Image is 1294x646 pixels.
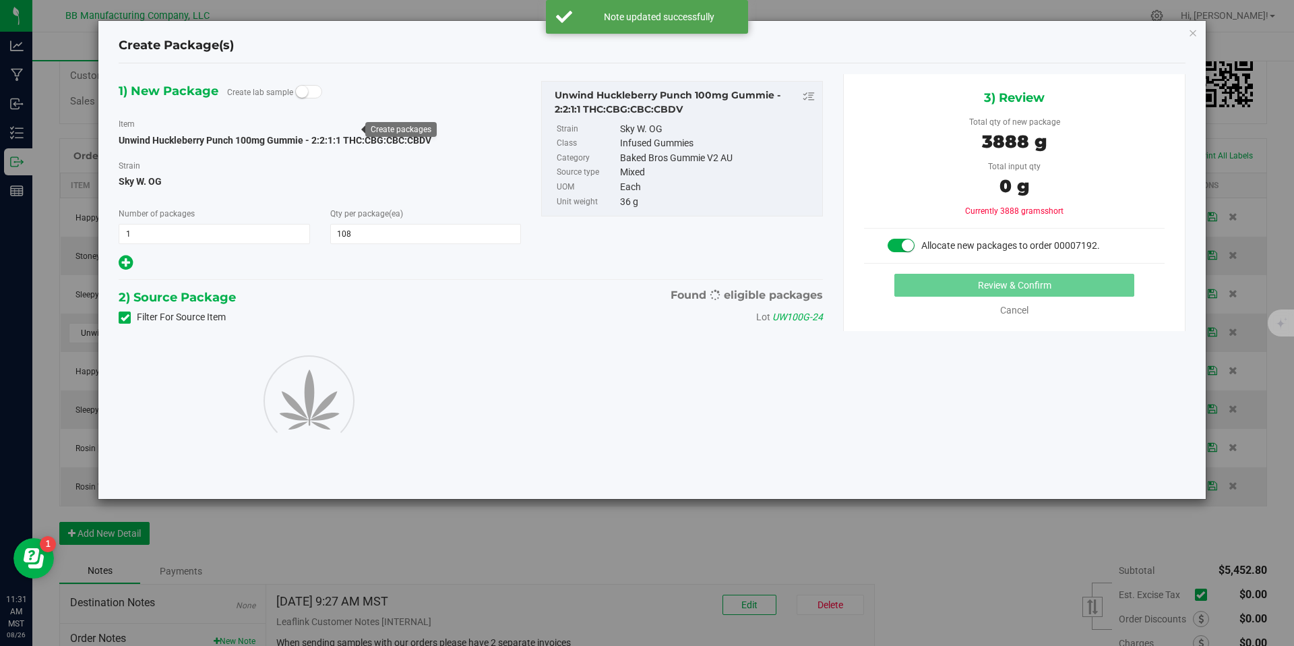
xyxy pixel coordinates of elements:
input: 1 [119,225,309,243]
span: 0 g [999,175,1029,197]
label: Create lab sample [227,82,293,102]
span: Found eligible packages [671,287,823,303]
span: (ea) [389,209,403,218]
div: Mixed [620,165,815,180]
div: Sky W. OG [620,122,815,137]
div: Unwind Huckleberry Punch 100mg Gummie - 2:2:1:1 THC:CBG:CBC:CBDV [555,88,815,117]
span: Add new output [119,260,133,270]
div: Baked Bros Gummie V2 AU [620,151,815,166]
span: 2) Source Package [119,287,236,307]
input: 108 [331,225,521,243]
div: Create packages [371,125,431,134]
iframe: Resource center [13,538,54,579]
span: Sky W. OG [119,171,521,192]
iframe: Resource center unread badge [40,536,56,552]
span: Total input qty [988,162,1041,171]
span: Allocate new packages to order 00007192. [921,240,1100,251]
label: Item [119,118,135,130]
span: Qty per package [330,209,403,218]
label: Category [557,151,617,166]
span: short [1045,206,1064,216]
label: Filter For Source Item [119,310,226,324]
label: Unit weight [557,195,617,210]
span: Number of packages [119,209,195,218]
button: Review & Confirm [894,274,1134,297]
label: Source type [557,165,617,180]
a: Cancel [1000,305,1028,316]
h4: Create Package(s) [119,37,234,55]
span: Unwind Huckleberry Punch 100mg Gummie - 2:2:1:1 THC:CBG:CBC:CBDV [119,135,431,146]
span: 1) New Package [119,81,218,101]
label: Class [557,136,617,151]
label: Strain [557,122,617,137]
div: Each [620,180,815,195]
span: UW100G-24 [772,312,823,322]
span: 3888 g [982,131,1047,152]
label: Strain [119,160,140,172]
span: 3) Review [984,88,1045,108]
span: Total qty of new package [969,117,1060,127]
label: UOM [557,180,617,195]
div: Note updated successfully [580,10,738,24]
span: Lot [756,312,770,322]
div: Infused Gummies [620,136,815,151]
span: Currently 3888 grams [965,206,1064,216]
div: 36 g [620,195,815,210]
